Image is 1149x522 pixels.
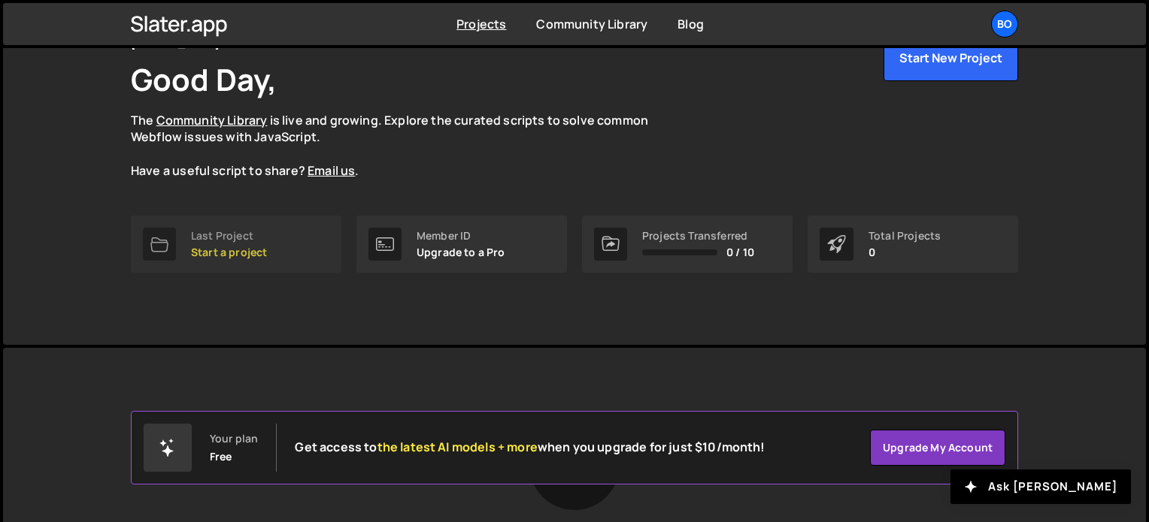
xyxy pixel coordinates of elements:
[131,162,139,179] span: H
[131,162,161,179] span: ave
[884,35,1018,81] button: Start New Project
[417,230,505,242] div: Member ID
[330,112,342,128] span: gr
[308,162,355,179] a: Email us
[384,112,398,128] span: Ex
[156,112,268,128] a: Community Library
[503,112,517,128] span: sc
[131,128,182,145] span: bflow
[265,162,279,179] span: sh
[869,230,941,242] div: Total Projects
[254,128,320,145] span: aScript.
[454,112,501,128] span: rated
[562,112,569,128] span: s
[487,245,505,259] span: ro
[210,433,258,445] div: Your plan
[597,112,648,128] span: mmon
[431,112,452,128] span: he
[131,59,277,100] h1: Good Day,
[950,469,1131,504] button: Ask [PERSON_NAME]
[210,451,232,463] div: Free
[282,112,285,128] span: l
[991,11,1018,38] a: Bo
[212,162,247,179] span: ript
[229,245,240,259] span: pr
[305,112,328,128] span: nd
[229,245,267,259] span: oject
[642,230,754,242] div: Projects Transferred
[562,112,595,128] span: olve
[131,216,341,273] a: Last Project Start a project
[254,128,274,145] span: Jav
[597,112,611,128] span: co
[330,112,382,128] span: owing.
[536,16,647,32] a: Community Library
[282,112,303,128] span: ive
[226,128,235,145] span: w
[172,162,210,179] span: eful
[191,245,218,259] span: tart
[454,112,468,128] span: cu
[417,245,462,259] span: grade
[191,230,267,242] div: Last Project
[678,16,704,32] a: Blog
[131,112,138,128] span: T
[417,245,431,259] span: Up
[384,112,429,128] span: plore
[226,128,252,145] span: ith
[131,128,149,145] span: We
[487,245,493,259] span: P
[212,162,226,179] span: sc
[184,128,223,145] span: sues
[191,245,267,259] span: a
[131,112,154,128] span: he
[377,439,538,455] span: the latest AI models + more
[305,112,312,128] span: a
[431,112,436,128] span: t
[417,245,505,259] span: to a
[870,430,1005,466] a: Upgrade my account
[172,162,186,179] span: us
[131,112,672,180] p: .
[265,162,305,179] span: are?
[869,246,941,258] p: 0
[726,246,754,258] span: 0 / 10
[295,440,765,454] h2: Get access to when you upgrade for just $10/month!
[503,112,544,128] span: ripts
[184,128,194,145] span: is
[456,16,506,32] a: Projects
[191,245,198,259] span: S
[131,162,308,179] span: a to
[131,112,648,145] span: is to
